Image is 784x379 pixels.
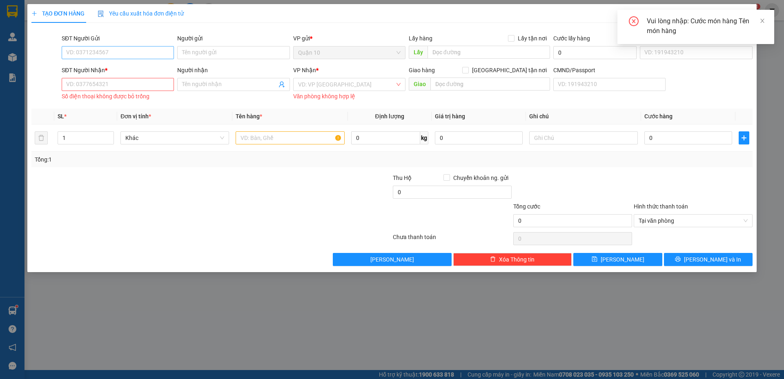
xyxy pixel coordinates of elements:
[7,7,66,17] div: Quận 10
[739,135,749,141] span: plus
[409,35,432,42] span: Lấy hàng
[435,131,523,144] input: 0
[514,34,550,43] span: Lấy tận nơi
[293,67,316,73] span: VP Nhận
[435,113,465,120] span: Giá trị hàng
[759,18,765,24] span: close
[393,175,412,181] span: Thu Hộ
[370,255,414,264] span: [PERSON_NAME]
[420,131,428,144] span: kg
[499,255,535,264] span: Xóa Thông tin
[333,253,452,266] button: [PERSON_NAME]
[513,203,540,210] span: Tổng cước
[177,66,290,75] div: Người nhận
[298,47,401,59] span: Quận 10
[409,46,428,59] span: Lấy
[409,78,430,91] span: Giao
[62,66,174,75] div: SĐT Người Nhận
[684,255,741,264] span: [PERSON_NAME] và In
[278,81,285,88] span: user-add
[644,113,673,120] span: Cước hàng
[98,11,104,17] img: icon
[647,16,764,36] div: Vui lòng nhập: Cước món hàng Tên món hàng
[71,7,137,17] div: Trạm 128
[35,131,48,144] button: delete
[7,8,20,16] span: Gửi:
[428,46,550,59] input: Dọc đường
[453,253,572,266] button: deleteXóa Thông tin
[601,255,644,264] span: [PERSON_NAME]
[6,53,67,62] div: 40.000
[529,131,638,144] input: Ghi Chú
[31,10,85,17] span: TẠO ĐƠN HÀNG
[7,17,66,27] div: YTC VIETDENT
[98,10,184,17] span: Yêu cầu xuất hóa đơn điện tử
[7,38,66,48] div: 079084024795
[120,113,151,120] span: Đơn vị tính
[293,92,405,101] div: Văn phòng không hợp lệ
[526,109,641,124] th: Ghi chú
[639,215,748,227] span: Tại văn phòng
[236,131,344,144] input: VD: Bàn, Ghế
[375,113,404,120] span: Định lượng
[734,4,757,27] button: Close
[553,46,637,59] input: Cước lấy hàng
[469,66,550,75] span: [GEOGRAPHIC_DATA] tận nơi
[592,256,597,263] span: save
[490,256,496,263] span: delete
[664,253,753,266] button: printer[PERSON_NAME] và In
[450,173,512,182] span: Chuyển khoản ng. gửi
[6,53,19,62] span: CR :
[553,66,666,75] div: CMND/Passport
[62,34,174,43] div: SĐT Người Gửi
[293,34,405,43] div: VP gửi
[409,67,435,73] span: Giao hàng
[573,253,662,266] button: save[PERSON_NAME]
[236,113,262,120] span: Tên hàng
[177,34,290,43] div: Người gửi
[430,78,550,91] input: Dọc đường
[71,17,137,36] div: nk [PERSON_NAME]
[31,11,37,16] span: plus
[739,131,749,144] button: plus
[553,35,590,42] label: Cước lấy hàng
[392,233,512,247] div: Chưa thanh toán
[35,155,303,164] div: Tổng: 1
[634,203,688,210] label: Hình thức thanh toán
[71,8,91,16] span: Nhận:
[675,256,681,263] span: printer
[58,113,64,120] span: SL
[629,16,639,28] span: close-circle
[125,132,224,144] span: Khác
[62,92,174,101] div: Số điện thoại không được bỏ trống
